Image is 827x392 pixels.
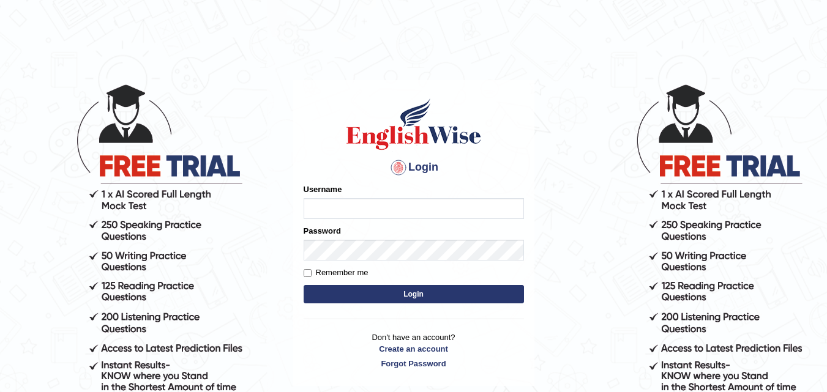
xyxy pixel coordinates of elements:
[304,269,312,277] input: Remember me
[344,97,484,152] img: Logo of English Wise sign in for intelligent practice with AI
[304,285,524,303] button: Login
[304,225,341,237] label: Password
[304,183,342,195] label: Username
[304,331,524,369] p: Don't have an account?
[304,358,524,369] a: Forgot Password
[304,158,524,177] h4: Login
[304,267,369,279] label: Remember me
[304,343,524,355] a: Create an account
